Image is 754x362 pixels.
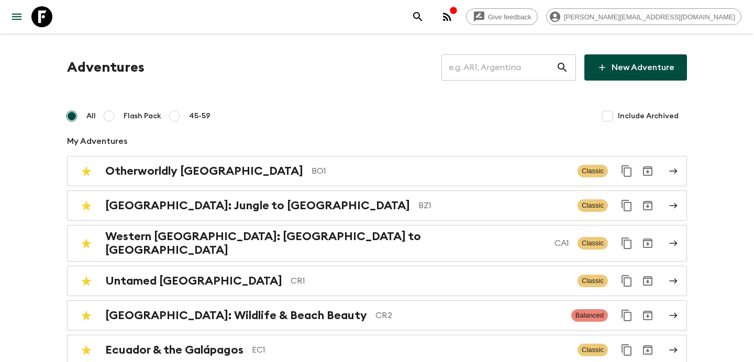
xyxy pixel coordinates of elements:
button: Archive [637,161,658,182]
input: e.g. AR1, Argentina [441,53,556,82]
h2: Otherworldly [GEOGRAPHIC_DATA] [105,164,303,178]
h2: Untamed [GEOGRAPHIC_DATA] [105,274,282,288]
p: My Adventures [67,135,687,148]
button: Archive [637,305,658,326]
p: CR1 [291,275,569,287]
button: Archive [637,233,658,254]
a: [GEOGRAPHIC_DATA]: Wildlife & Beach BeautyCR2BalancedDuplicate for 45-59Archive [67,300,687,331]
h2: [GEOGRAPHIC_DATA]: Jungle to [GEOGRAPHIC_DATA] [105,199,410,212]
div: [PERSON_NAME][EMAIL_ADDRESS][DOMAIN_NAME] [546,8,741,25]
span: Flash Pack [124,111,161,121]
button: Duplicate for 45-59 [616,340,637,360]
button: Duplicate for 45-59 [616,270,637,291]
span: Classic [578,237,608,250]
h2: Ecuador & the Galápagos [105,343,243,357]
a: Untamed [GEOGRAPHIC_DATA]CR1ClassicDuplicate for 45-59Archive [67,266,687,296]
span: Include Archived [618,111,679,121]
p: EC1 [252,344,569,356]
p: CR2 [375,309,563,322]
h1: Adventures [67,57,145,78]
button: Archive [637,270,658,291]
a: Otherworldly [GEOGRAPHIC_DATA]BO1ClassicDuplicate for 45-59Archive [67,156,687,186]
button: menu [6,6,27,27]
span: 45-59 [189,111,210,121]
h2: Western [GEOGRAPHIC_DATA]: [GEOGRAPHIC_DATA] to [GEOGRAPHIC_DATA] [105,230,546,257]
button: Duplicate for 45-59 [616,161,637,182]
span: Classic [578,199,608,212]
p: CA1 [555,237,569,250]
button: Archive [637,195,658,216]
span: Balanced [571,309,608,322]
p: BO1 [312,165,569,177]
button: Archive [637,340,658,360]
button: Duplicate for 45-59 [616,233,637,254]
span: Classic [578,275,608,287]
p: BZ1 [418,199,569,212]
span: Classic [578,344,608,356]
span: [PERSON_NAME][EMAIL_ADDRESS][DOMAIN_NAME] [558,13,741,21]
span: All [86,111,96,121]
a: Give feedback [466,8,538,25]
a: New Adventure [584,54,687,81]
span: Classic [578,165,608,177]
button: search adventures [407,6,428,27]
span: Give feedback [482,13,537,21]
button: Duplicate for 45-59 [616,305,637,326]
a: Western [GEOGRAPHIC_DATA]: [GEOGRAPHIC_DATA] to [GEOGRAPHIC_DATA]CA1ClassicDuplicate for 45-59Arc... [67,225,687,262]
a: [GEOGRAPHIC_DATA]: Jungle to [GEOGRAPHIC_DATA]BZ1ClassicDuplicate for 45-59Archive [67,190,687,221]
button: Duplicate for 45-59 [616,195,637,216]
h2: [GEOGRAPHIC_DATA]: Wildlife & Beach Beauty [105,309,367,322]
